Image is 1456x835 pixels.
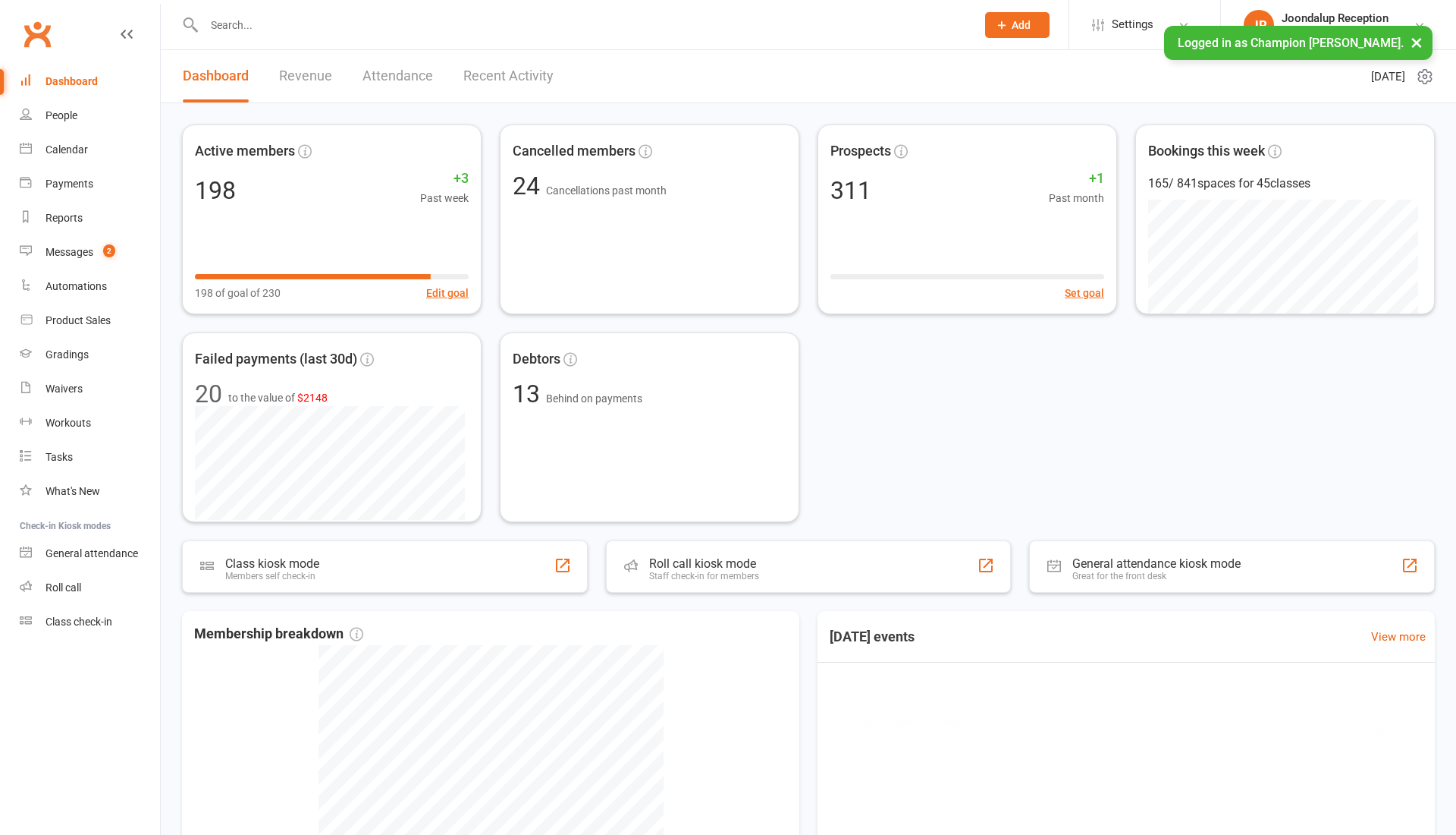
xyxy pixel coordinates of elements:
div: What's New [45,485,100,497]
span: Active members [195,140,295,162]
a: Automations [20,269,160,304]
div: Roll call kiosk mode [649,556,759,571]
span: Debtors [513,348,560,370]
div: Product Sales [45,314,111,326]
a: Clubworx [18,15,56,53]
div: JR [1244,10,1274,40]
div: Joondalup Reception [1282,11,1414,25]
span: Cancelled members [513,140,635,162]
span: +1 [1049,168,1104,190]
span: Past month [1049,190,1104,206]
div: Staff check-in for members [649,571,759,581]
a: Messages 2 [20,235,160,269]
div: Tasks [45,451,73,463]
div: Waivers [45,383,83,395]
a: Payments [20,167,160,201]
a: Product Sales [20,304,160,338]
a: What's New [20,474,160,509]
button: × [1403,26,1430,58]
div: Gradings [45,348,89,361]
div: Great for the front desk [1072,571,1241,581]
div: 198 [195,178,236,203]
span: Membership breakdown [194,623,363,645]
a: People [20,99,160,133]
div: 165 / 841 spaces for 45 classes [1148,174,1422,194]
a: General attendance kiosk mode [20,537,160,571]
span: 6:30AM - 7:15AM | [PERSON_NAME] | Joondalup [830,735,1051,751]
a: Roll call [20,571,160,605]
div: Automations [45,280,107,292]
a: Workouts [20,406,160,440]
span: Behind on payments [546,392,642,405]
input: Search... [199,14,965,36]
div: General attendance [45,547,138,559]
div: General attendance kiosk mode [1072,556,1241,571]
span: Add [1012,19,1031,31]
a: Dashboard [20,65,160,99]
div: Messages [45,246,93,258]
span: 24 [513,172,546,200]
button: Edit goal [426,285,469,301]
h3: [DATE] events [817,623,927,651]
button: Set goal [1065,285,1104,301]
span: 0 / 16 attendees [1353,723,1423,740]
div: Class check-in [45,616,112,628]
a: Recent Activity [463,50,554,102]
a: Tasks [20,440,160,474]
span: +3 [420,168,469,190]
a: Dashboard [183,50,249,102]
span: $2148 [297,392,328,404]
div: Reports [45,212,83,224]
span: Failed payments (last 30d) [195,348,357,370]
span: Prospects [830,140,891,162]
span: [DATE] [1371,68,1405,86]
button: Add [985,12,1050,38]
span: Cancellations past month [546,184,667,197]
span: Logged in as Champion [PERSON_NAME]. [1178,36,1404,50]
div: Workouts [45,417,91,429]
div: Roll call [45,581,81,594]
a: Attendance [362,50,433,102]
span: 2 [103,244,115,257]
a: Waivers [20,372,160,406]
div: Calendar [45,143,88,156]
div: People [45,109,77,121]
div: Dashboard [45,75,98,87]
a: Revenue [279,50,332,102]
span: to the value of [228,389,328,406]
div: Members self check-in [225,571,319,581]
a: View more [1371,628,1426,646]
span: Strength & Conditioning [830,712,1051,732]
div: Class kiosk mode [225,556,319,571]
span: 13 [513,380,546,408]
div: 20 [195,382,222,406]
span: Past week [420,190,469,206]
span: 198 of goal of 230 [195,285,281,301]
span: Settings [1112,8,1153,42]
a: Class kiosk mode [20,605,160,639]
div: Champion [PERSON_NAME] [1282,25,1414,39]
a: Calendar [20,133,160,167]
a: Gradings [20,338,160,372]
div: 311 [830,178,871,203]
span: Bookings this week [1148,140,1265,162]
div: Payments [45,178,93,190]
a: Reports [20,201,160,235]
